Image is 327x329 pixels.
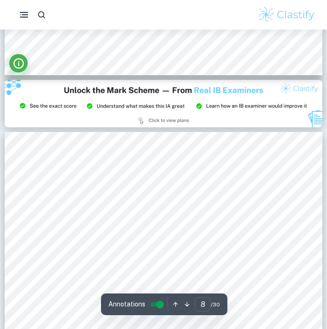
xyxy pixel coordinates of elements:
[108,299,145,309] span: Annotations
[9,54,28,72] button: Info
[257,6,316,24] img: Clastify logo
[5,80,322,127] img: Ad
[211,300,220,309] span: / 30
